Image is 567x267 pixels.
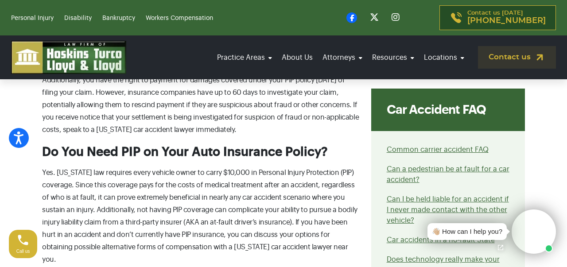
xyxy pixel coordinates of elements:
[320,45,365,70] a: Attorneys
[102,15,135,21] a: Bankruptcy
[371,89,525,131] div: Car Accident FAQ
[387,196,509,224] a: Can I be held liable for an accident if I never made contact with the other vehicle?
[16,249,30,254] span: Call us
[42,166,361,266] p: Yes. [US_STATE] law requires every vehicle owner to carry $10,000 in Personal Injury Protection (...
[387,146,489,153] a: Common carrier accident FAQ
[491,238,510,257] a: Open chat
[467,10,546,25] p: Contact us [DATE]
[387,166,509,183] a: Can a pedestrian be at fault for a car accident?
[279,45,315,70] a: About Us
[478,46,556,69] a: Contact us
[421,45,467,70] a: Locations
[42,74,361,136] p: Additionally, you have the right to payment for damages covered under your PIP policy [DATE] of f...
[214,45,275,70] a: Practice Areas
[439,5,556,30] a: Contact us [DATE][PHONE_NUMBER]
[11,41,126,74] img: logo
[369,45,417,70] a: Resources
[432,227,502,237] div: 👋🏼 How can I help you?
[467,16,546,25] span: [PHONE_NUMBER]
[64,15,92,21] a: Disability
[387,236,495,244] a: Car accidents in a no-fault State
[42,145,361,160] h3: Do You Need PIP on Your Auto Insurance Policy?
[11,15,54,21] a: Personal Injury
[146,15,213,21] a: Workers Compensation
